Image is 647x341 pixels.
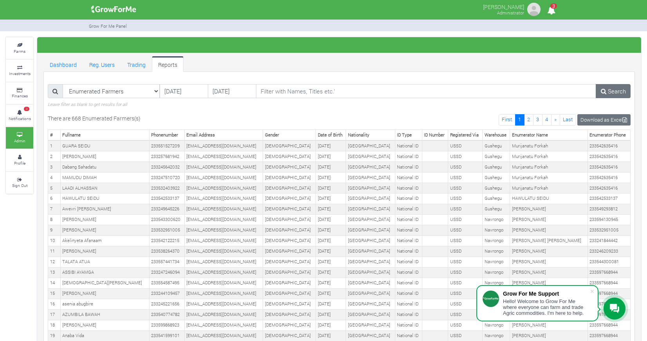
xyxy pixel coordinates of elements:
td: [DEMOGRAPHIC_DATA] [263,193,316,204]
th: ID Number [422,130,448,140]
td: [DATE] [316,235,346,246]
td: [DATE] [316,267,346,278]
td: 233599868923 [149,320,184,330]
td: 233541599101 [149,330,184,341]
td: USSD [448,257,483,267]
td: [GEOGRAPHIC_DATA] [346,140,395,151]
a: Investments [6,60,33,81]
a: Last [560,114,576,126]
a: Sign Out [6,172,33,194]
td: 233542635416 [588,183,630,194]
td: [PERSON_NAME] [60,288,149,299]
th: Registered Via [448,130,483,140]
td: asenia abugbire [60,299,149,309]
td: [DEMOGRAPHIC_DATA][PERSON_NAME] [60,278,149,288]
th: Email Address [184,130,263,140]
th: Enumerator Name [510,130,588,140]
td: GUARA SEIDU [60,140,149,151]
a: Reports [152,56,184,72]
td: [EMAIL_ADDRESS][DOMAIN_NAME] [184,320,263,330]
td: Dabang Sahadatu [60,162,149,172]
span: 3 [24,107,29,111]
td: National ID [395,162,422,172]
th: Enumerator Phone [588,130,630,140]
a: 1 [515,114,524,126]
small: Farms [14,48,25,54]
td: [DATE] [316,151,346,162]
td: [GEOGRAPHIC_DATA] [346,225,395,235]
td: National ID [395,309,422,320]
small: Leave filter as blank to get results for all [48,101,127,107]
td: [EMAIL_ADDRESS][DOMAIN_NAME] [184,288,263,299]
td: USSD [448,193,483,204]
td: [PERSON_NAME] [60,214,149,225]
td: 233257681942 [149,151,184,162]
td: 233542635416 [588,162,630,172]
td: [EMAIL_ADDRESS][DOMAIN_NAME] [184,151,263,162]
p: [PERSON_NAME] [483,2,524,11]
td: MAMUDU DIMAH [60,172,149,183]
td: Navrongo [483,320,510,330]
td: [EMAIL_ADDRESS][DOMAIN_NAME] [184,193,263,204]
td: Gushegu [483,204,510,214]
td: [PERSON_NAME] [510,204,588,214]
td: Murijanatu Forkah [510,162,588,172]
img: growforme image [88,2,139,17]
td: [GEOGRAPHIC_DATA] [346,299,395,309]
a: Farms [6,38,33,59]
input: DD/MM/YYYY [208,84,256,98]
td: [DATE] [316,204,346,214]
small: Profile [14,160,25,166]
td: 233597668944 [588,330,630,341]
td: 233557441734 [149,257,184,267]
td: [PERSON_NAME] [PERSON_NAME] [510,235,588,246]
td: National ID [395,140,422,151]
td: 12 [48,257,61,267]
td: National ID [395,278,422,288]
td: 233549293812 [588,204,630,214]
td: [DATE] [316,257,346,267]
td: [DATE] [316,320,346,330]
td: [GEOGRAPHIC_DATA] [346,172,395,183]
small: Finances [12,93,28,99]
td: [EMAIL_ADDRESS][DOMAIN_NAME] [184,299,263,309]
a: Trading [121,56,152,72]
input: Filter with Names, Titles etc.' [256,84,597,98]
td: 17 [48,309,61,320]
td: 233249645226 [149,204,184,214]
a: Profile [6,149,33,171]
td: [DATE] [316,140,346,151]
td: Navrongo [483,257,510,267]
td: Gushegu [483,172,510,183]
td: [DATE] [316,225,346,235]
td: [DEMOGRAPHIC_DATA] [263,299,316,309]
td: USSD [448,151,483,162]
th: Fullname [60,130,149,140]
td: [PERSON_NAME] [60,225,149,235]
td: [GEOGRAPHIC_DATA] [346,235,395,246]
td: 233532951005 [588,225,630,235]
a: Download as Excel [577,114,631,126]
td: Gushegu [483,162,510,172]
td: 7 [48,204,61,214]
td: Navrongo [483,225,510,235]
span: 3 [550,4,557,9]
td: LAADI ALHASSAN [60,183,149,194]
small: Notifications [9,116,31,121]
a: First [499,114,515,126]
td: [DATE] [316,288,346,299]
th: # [48,130,61,140]
td: 233542533137 [588,193,630,204]
td: [PERSON_NAME] [510,267,588,278]
td: [GEOGRAPHIC_DATA] [346,204,395,214]
small: Admin [14,138,25,144]
td: 233246209233 [588,246,630,257]
input: DD/MM/YYYY [160,84,208,98]
small: Sign Out [12,183,27,188]
td: [PERSON_NAME] [510,257,588,267]
td: 233542635416 [588,151,630,162]
td: 233542635416 [588,172,630,183]
td: [EMAIL_ADDRESS][DOMAIN_NAME] [184,140,263,151]
td: USSD [448,299,483,309]
td: Navrongo [483,246,510,257]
